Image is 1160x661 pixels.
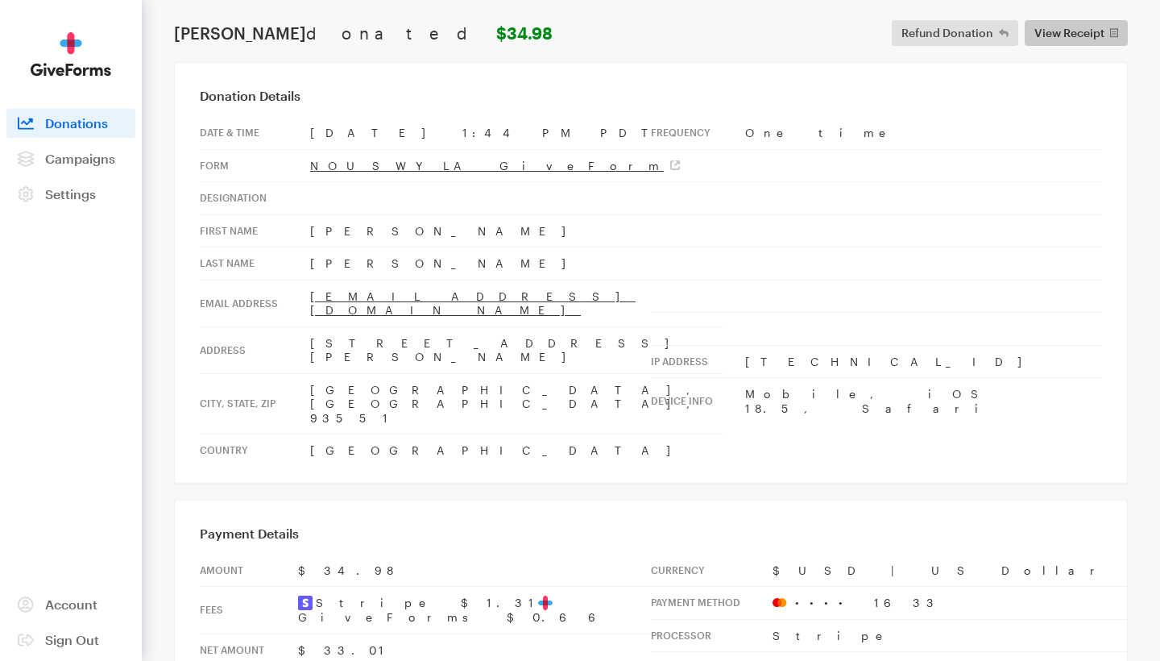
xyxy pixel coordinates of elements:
span: Settings [45,186,96,202]
a: Settings [6,180,135,209]
th: Device info [651,378,745,425]
td: One time [745,117,1102,149]
th: Payment Method [651,587,773,620]
th: Fees [200,587,298,634]
th: Country [200,434,310,467]
span: Account [45,597,97,612]
td: Stripe $1.31 GiveForms $0.66 [298,587,651,634]
a: NOUSWYLA GiveForm [310,159,680,173]
td: $34.98 [298,555,651,587]
th: First Name [200,214,310,247]
strong: $34.98 [496,23,553,43]
img: stripe2-5d9aec7fb46365e6c7974577a8dae7ee9b23322d394d28ba5d52000e5e5e0903.svg [298,596,313,610]
button: Refund Donation [892,20,1018,46]
th: Email address [200,280,310,326]
th: Address [200,326,310,373]
td: [PERSON_NAME] [310,214,723,247]
td: Mobile, iOS 18.5, Safari [745,378,1102,425]
td: [DATE] 1:44 PM PDT [310,117,723,149]
a: [EMAIL_ADDRESS][DOMAIN_NAME] [310,289,636,318]
span: donated [306,23,492,43]
th: IP address [651,345,745,378]
td: Your gift receipt is attached [505,471,665,484]
h3: Payment Details [200,526,1102,542]
a: [DOMAIN_NAME] [539,585,621,596]
th: Currency [651,555,773,587]
img: GiveForms [31,32,111,77]
span: No Us Without You LA [STREET_ADDRESS][PERSON_NAME] [GEOGRAPHIC_DATA] [493,537,667,596]
img: No-Us-with-out-you-logo.png [540,75,620,156]
img: favicon-aeed1a25926f1876c519c09abb28a859d2c37b09480cd79f99d23ee3a2171d47.svg [538,596,553,610]
td: [GEOGRAPHIC_DATA] [310,434,723,467]
span: Sign Out [45,632,99,647]
td: Your Generous Gift Benefits the Work of No Us Without You LA [339,212,821,293]
td: [TECHNICAL_ID] [745,345,1102,378]
th: Form [200,149,310,182]
td: [PERSON_NAME] [310,247,723,281]
a: Campaigns [6,144,135,173]
th: Processor [651,619,773,652]
a: View Receipt [1025,20,1129,46]
a: Donations [6,109,135,138]
td: [GEOGRAPHIC_DATA], [GEOGRAPHIC_DATA], 93551 [310,373,723,434]
h3: Donation Details [200,88,1102,104]
th: Amount [200,555,298,587]
span: View Receipt [1034,23,1104,43]
th: Frequency [651,117,745,149]
th: City, state, zip [200,373,310,434]
a: Account [6,590,135,619]
span: Campaigns [45,151,115,166]
td: Thank you for your generous gift of $34.98 to No Us Without You LA. [382,293,778,328]
h1: [PERSON_NAME] [174,23,553,43]
a: Sign Out [6,626,135,655]
a: Powered byGiveForms [514,642,647,652]
th: Last Name [200,247,310,281]
span: Refund Donation [901,23,993,43]
th: Date & time [200,117,310,149]
td: [STREET_ADDRESS][PERSON_NAME] [310,326,723,373]
a: Make a New Donation [483,364,677,409]
th: Designation [200,182,310,215]
span: Donations [45,115,108,131]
